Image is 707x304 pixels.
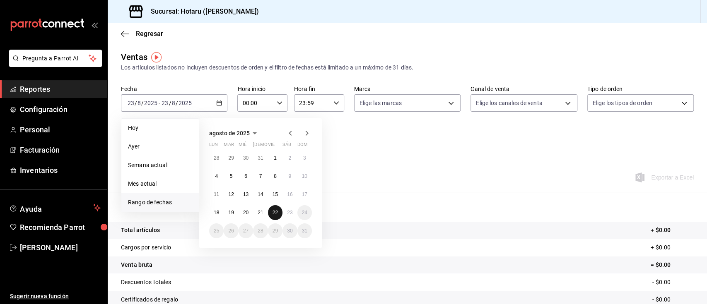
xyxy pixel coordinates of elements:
abbr: 2 de agosto de 2025 [288,155,291,161]
span: [PERSON_NAME] [20,242,101,253]
button: 13 de agosto de 2025 [239,187,253,202]
button: 26 de agosto de 2025 [224,223,238,238]
span: Ayer [128,142,192,151]
abbr: 19 de agosto de 2025 [228,210,234,215]
abbr: 29 de julio de 2025 [228,155,234,161]
button: 15 de agosto de 2025 [268,187,282,202]
button: 5 de agosto de 2025 [224,169,238,184]
button: 4 de agosto de 2025 [209,169,224,184]
abbr: lunes [209,142,218,151]
label: Tipo de orden [587,86,694,92]
p: - $0.00 [652,295,694,304]
abbr: 26 de agosto de 2025 [228,228,234,234]
button: 31 de agosto de 2025 [297,223,312,238]
img: Tooltip marker [151,52,162,62]
p: + $0.00 [651,243,694,252]
abbr: martes [224,142,234,151]
button: 21 de agosto de 2025 [253,205,268,220]
button: 7 de agosto de 2025 [253,169,268,184]
abbr: 12 de agosto de 2025 [228,191,234,197]
abbr: 7 de agosto de 2025 [259,173,262,179]
label: Fecha [121,86,227,92]
a: Pregunta a Parrot AI [6,60,102,69]
button: 30 de julio de 2025 [239,151,253,165]
p: Certificados de regalo [121,295,178,304]
abbr: miércoles [239,142,246,151]
span: Recomienda Parrot [20,222,101,233]
input: -- [127,100,135,106]
span: agosto de 2025 [209,130,250,136]
div: Los artículos listados no incluyen descuentos de orden y el filtro de fechas está limitado a un m... [121,63,694,72]
abbr: viernes [268,142,275,151]
button: 8 de agosto de 2025 [268,169,282,184]
button: 11 de agosto de 2025 [209,187,224,202]
abbr: 17 de agosto de 2025 [302,191,307,197]
label: Marca [354,86,461,92]
abbr: 24 de agosto de 2025 [302,210,307,215]
input: ---- [178,100,192,106]
button: 12 de agosto de 2025 [224,187,238,202]
abbr: 28 de agosto de 2025 [258,228,263,234]
p: + $0.00 [651,226,694,235]
button: 18 de agosto de 2025 [209,205,224,220]
abbr: 27 de agosto de 2025 [243,228,249,234]
p: Total artículos [121,226,160,235]
button: 17 de agosto de 2025 [297,187,312,202]
span: Semana actual [128,161,192,170]
abbr: 30 de julio de 2025 [243,155,249,161]
abbr: 4 de agosto de 2025 [215,173,218,179]
abbr: 22 de agosto de 2025 [273,210,278,215]
label: Hora inicio [237,86,287,92]
span: Inventarios [20,165,101,176]
button: 28 de agosto de 2025 [253,223,268,238]
abbr: 25 de agosto de 2025 [214,228,219,234]
span: Hoy [128,124,192,132]
span: / [135,100,137,106]
button: open_drawer_menu [91,22,98,28]
button: 30 de agosto de 2025 [282,223,297,238]
button: 29 de julio de 2025 [224,151,238,165]
label: Canal de venta [471,86,577,92]
div: Ventas [121,51,147,63]
abbr: 11 de agosto de 2025 [214,191,219,197]
button: 24 de agosto de 2025 [297,205,312,220]
abbr: sábado [282,142,291,151]
button: agosto de 2025 [209,128,260,138]
span: / [169,100,171,106]
button: 3 de agosto de 2025 [297,151,312,165]
button: 19 de agosto de 2025 [224,205,238,220]
abbr: 18 de agosto de 2025 [214,210,219,215]
abbr: 10 de agosto de 2025 [302,173,307,179]
p: Resumen [121,202,694,212]
button: 27 de agosto de 2025 [239,223,253,238]
abbr: 20 de agosto de 2025 [243,210,249,215]
span: / [176,100,178,106]
button: 16 de agosto de 2025 [282,187,297,202]
abbr: 28 de julio de 2025 [214,155,219,161]
span: Mes actual [128,180,192,188]
span: Regresar [136,30,163,38]
abbr: 23 de agosto de 2025 [287,210,292,215]
abbr: 15 de agosto de 2025 [273,191,278,197]
abbr: 3 de agosto de 2025 [303,155,306,161]
button: 22 de agosto de 2025 [268,205,282,220]
abbr: 14 de agosto de 2025 [258,191,263,197]
input: -- [161,100,169,106]
abbr: 30 de agosto de 2025 [287,228,292,234]
span: Facturación [20,144,101,156]
button: 31 de julio de 2025 [253,151,268,165]
p: Venta bruta [121,261,152,269]
h3: Sucursal: Hotaru ([PERSON_NAME]) [144,7,259,17]
span: Configuración [20,104,101,115]
p: = $0.00 [651,261,694,269]
abbr: 6 de agosto de 2025 [244,173,247,179]
button: 9 de agosto de 2025 [282,169,297,184]
button: 1 de agosto de 2025 [268,151,282,165]
abbr: 8 de agosto de 2025 [274,173,277,179]
p: Descuentos totales [121,278,171,287]
abbr: domingo [297,142,308,151]
span: Ayuda [20,203,90,213]
abbr: jueves [253,142,302,151]
abbr: 1 de agosto de 2025 [274,155,277,161]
